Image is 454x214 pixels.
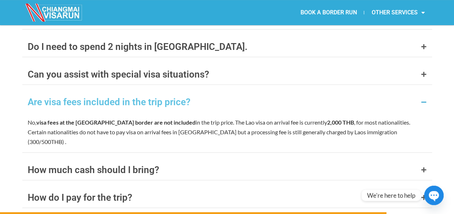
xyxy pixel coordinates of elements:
[28,70,209,79] div: Can you assist with special visa situations?
[364,4,432,21] a: OTHER SERVICES
[36,119,196,126] strong: visa fees at the [GEOGRAPHIC_DATA] border are not included
[28,117,427,147] p: No, in the trip price. The Lao visa on arrival fee is currently , for most nationalities. Certain...
[28,193,132,202] div: How do I pay for the trip?
[293,4,364,21] a: BOOK A BORDER RUN
[28,42,247,51] div: Do I need to spend 2 nights in [GEOGRAPHIC_DATA].
[28,97,191,107] div: Are visa fees included in the trip price?
[28,165,159,175] div: How much cash should I bring?
[327,119,354,126] strong: 2,000 THB
[227,4,432,21] nav: Menu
